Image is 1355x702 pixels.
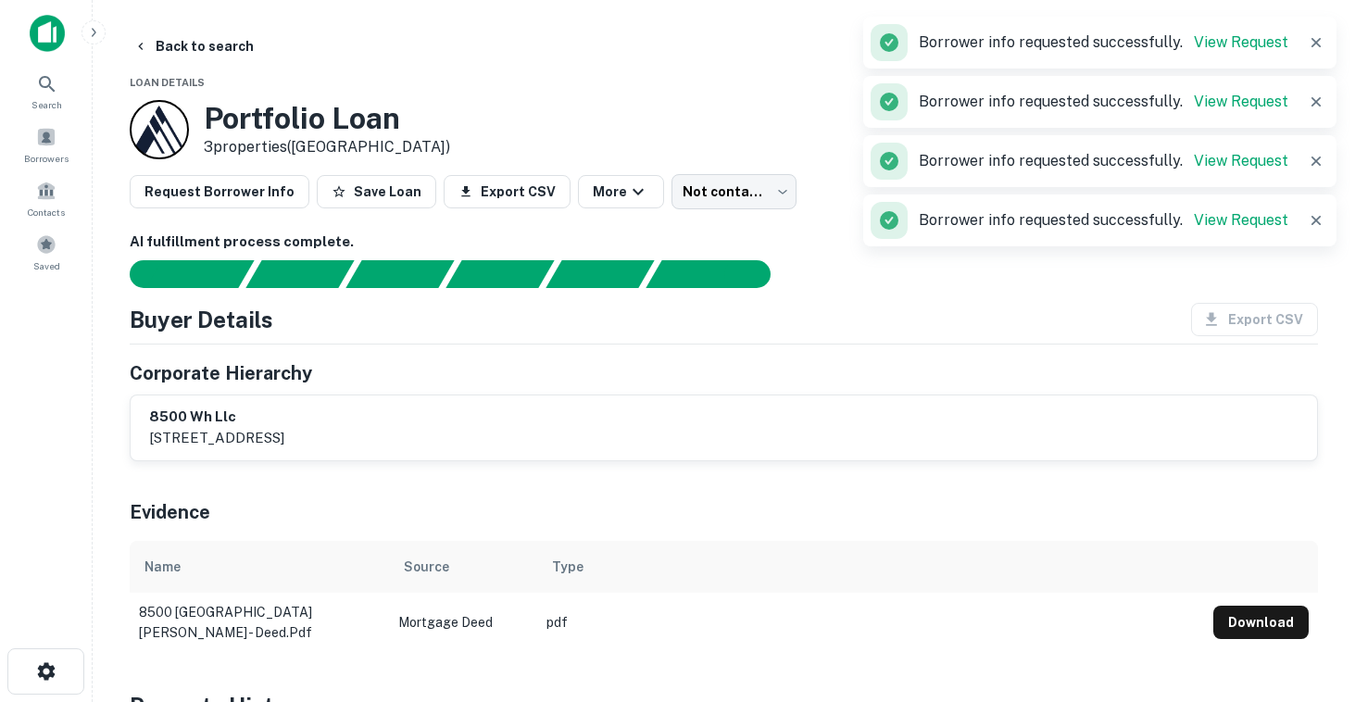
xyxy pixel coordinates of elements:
button: Export CSV [444,175,571,208]
a: Saved [6,227,87,277]
button: More [578,175,664,208]
img: capitalize-icon.png [30,15,65,52]
span: Contacts [28,205,65,219]
div: Name [144,556,181,578]
button: Request Borrower Info [130,175,309,208]
div: AI fulfillment process complete. [646,260,793,288]
a: View Request [1194,33,1288,51]
a: Search [6,66,87,116]
button: Download [1213,606,1309,639]
p: [STREET_ADDRESS] [149,427,284,449]
td: pdf [537,593,1204,652]
div: scrollable content [130,541,1318,645]
a: Borrowers [6,119,87,169]
td: Mortgage Deed [389,593,537,652]
th: Type [537,541,1204,593]
span: Search [31,97,62,112]
span: Loan Details [130,77,205,88]
h5: Evidence [130,498,210,526]
p: 3 properties ([GEOGRAPHIC_DATA]) [204,136,450,158]
p: Borrower info requested successfully. [919,91,1288,113]
div: Principals found, still searching for contact information. This may take time... [546,260,654,288]
td: 8500 [GEOGRAPHIC_DATA][PERSON_NAME] - deed.pdf [130,593,389,652]
div: Documents found, AI parsing details... [345,260,454,288]
span: Borrowers [24,151,69,166]
p: Borrower info requested successfully. [919,209,1288,232]
span: Saved [33,258,60,273]
div: Not contacted [671,174,797,209]
th: Name [130,541,389,593]
div: Your request is received and processing... [245,260,354,288]
button: Save Loan [317,175,436,208]
p: Borrower info requested successfully. [919,31,1288,54]
h3: Portfolio Loan [204,101,450,136]
a: View Request [1194,211,1288,229]
a: View Request [1194,152,1288,169]
p: Borrower info requested successfully. [919,150,1288,172]
h6: 8500 wh llc [149,407,284,428]
button: Back to search [126,30,261,63]
a: View Request [1194,93,1288,110]
iframe: Chat Widget [1262,554,1355,643]
div: Sending borrower request to AI... [107,260,246,288]
a: Contacts [6,173,87,223]
div: Source [404,556,449,578]
h6: AI fulfillment process complete. [130,232,1318,253]
h4: Buyer Details [130,303,273,336]
h5: Corporate Hierarchy [130,359,312,387]
div: Principals found, AI now looking for contact information... [445,260,554,288]
th: Source [389,541,537,593]
div: Type [552,556,583,578]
